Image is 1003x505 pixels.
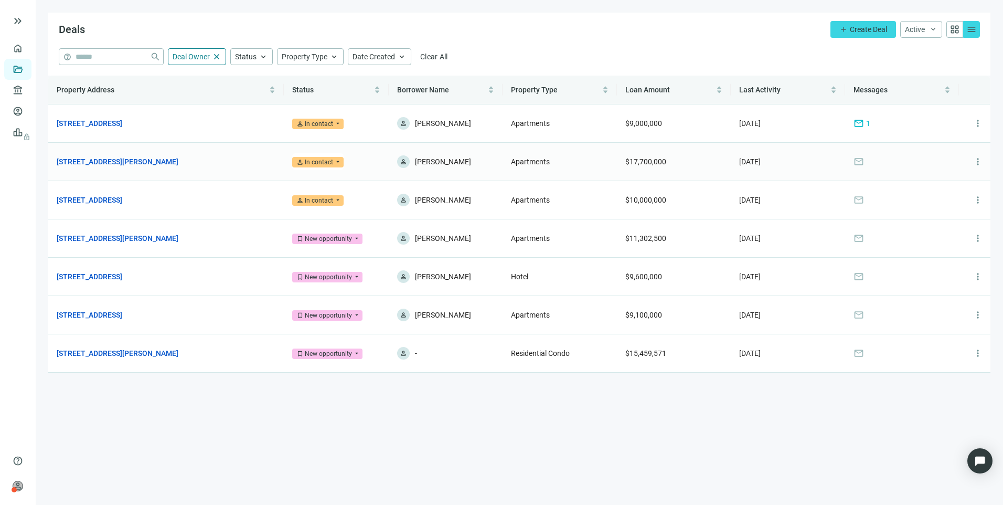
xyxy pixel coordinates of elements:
span: help [63,53,71,61]
span: more_vert [973,118,983,129]
button: more_vert [967,266,988,287]
a: [STREET_ADDRESS][PERSON_NAME] [57,156,178,167]
span: more_vert [973,348,983,359]
button: more_vert [967,190,988,211]
span: $9,000,000 [625,119,662,128]
span: person [400,311,407,319]
span: menu [966,24,977,35]
button: more_vert [967,228,988,249]
span: Deal Owner [173,52,210,61]
span: Apartments [511,234,550,243]
span: [DATE] [739,196,761,204]
span: - [415,347,417,360]
span: 1 [866,118,870,129]
span: Date Created [353,52,395,61]
span: Active [905,25,925,34]
span: bookmark [296,350,304,357]
span: Property Type [282,52,327,61]
a: [STREET_ADDRESS][PERSON_NAME] [57,233,178,244]
span: $9,600,000 [625,272,662,281]
div: New opportunity [305,310,352,321]
span: mail [853,156,864,167]
span: [DATE] [739,157,761,166]
span: person [400,158,407,165]
span: mail [853,348,864,359]
span: person [296,120,304,128]
span: Apartments [511,157,550,166]
span: person [13,481,23,491]
span: person [400,235,407,242]
span: [DATE] [739,311,761,319]
span: keyboard_arrow_up [259,52,268,61]
span: Create Deal [850,25,887,34]
span: keyboard_arrow_down [929,25,937,34]
span: bookmark [296,235,304,243]
span: Apartments [511,311,550,319]
span: help [13,456,23,466]
a: [STREET_ADDRESS] [57,309,122,321]
span: more_vert [973,310,983,320]
span: more_vert [973,233,983,244]
span: keyboard_arrow_up [329,52,339,61]
span: [PERSON_NAME] [415,117,471,130]
span: person [400,196,407,204]
span: mail [853,233,864,244]
span: more_vert [973,271,983,282]
span: grid_view [949,24,960,35]
span: more_vert [973,156,983,167]
span: keyboard_arrow_up [397,52,407,61]
button: Activekeyboard_arrow_down [900,21,942,38]
span: [DATE] [739,349,761,357]
span: close [212,52,221,61]
span: Apartments [511,196,550,204]
span: person [400,273,407,280]
span: mail [853,271,864,282]
span: Borrower Name [397,86,449,94]
span: [PERSON_NAME] [415,270,471,283]
span: $9,100,000 [625,311,662,319]
span: Last Activity [739,86,781,94]
button: keyboard_double_arrow_right [12,15,24,27]
span: Loan Amount [625,86,670,94]
span: [PERSON_NAME] [415,155,471,168]
button: more_vert [967,151,988,172]
div: Open Intercom Messenger [967,448,993,474]
span: $17,700,000 [625,157,666,166]
span: $15,459,571 [625,349,666,357]
button: Clear All [415,48,453,65]
div: New opportunity [305,349,352,359]
span: Messages [853,86,888,94]
span: $10,000,000 [625,196,666,204]
div: In contact [305,119,333,129]
span: [PERSON_NAME] [415,232,471,245]
span: person [400,350,407,357]
span: Status [235,52,257,61]
span: more_vert [973,195,983,205]
a: [STREET_ADDRESS] [57,271,122,282]
div: In contact [305,157,333,167]
span: person [296,159,304,166]
button: more_vert [967,304,988,325]
a: [STREET_ADDRESS] [57,194,122,206]
div: New opportunity [305,234,352,244]
button: more_vert [967,113,988,134]
span: Apartments [511,119,550,128]
a: [STREET_ADDRESS][PERSON_NAME] [57,348,178,359]
span: [DATE] [739,234,761,243]
span: Status [292,86,314,94]
span: bookmark [296,312,304,319]
span: person [296,197,304,204]
span: [DATE] [739,119,761,128]
div: New opportunity [305,272,352,282]
button: more_vert [967,343,988,364]
span: [PERSON_NAME] [415,309,471,321]
span: mail [853,310,864,320]
a: [STREET_ADDRESS] [57,118,122,129]
span: Property Type [511,86,558,94]
div: In contact [305,195,333,206]
span: [PERSON_NAME] [415,194,471,206]
span: mail [853,118,864,129]
span: Residential Condo [511,349,570,357]
span: Hotel [511,272,528,281]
